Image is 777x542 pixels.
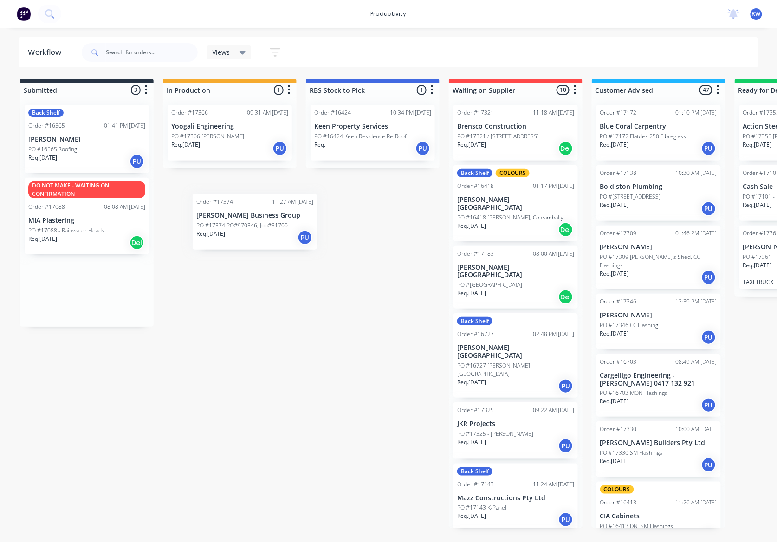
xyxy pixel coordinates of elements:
[752,10,761,18] span: RW
[17,7,31,21] img: Factory
[106,43,198,62] input: Search for orders...
[366,7,411,21] div: productivity
[28,47,66,58] div: Workflow
[213,47,230,57] span: Views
